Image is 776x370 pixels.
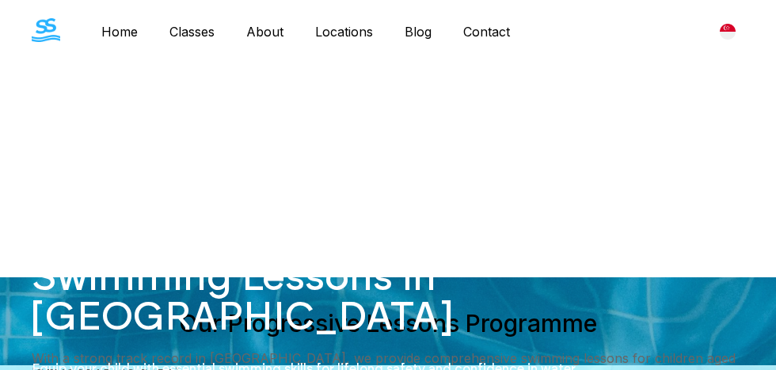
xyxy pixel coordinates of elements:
[447,24,526,40] a: Contact
[299,24,389,40] a: Locations
[711,15,744,48] div: [GEOGRAPHIC_DATA]
[32,258,744,338] div: Swimming Lessons in [GEOGRAPHIC_DATA]
[230,24,299,40] a: About
[86,24,154,40] a: Home
[720,24,736,40] img: Singapore
[32,18,60,42] img: The Swim Starter Logo
[389,24,447,40] a: Blog
[154,24,230,40] a: Classes
[32,222,744,233] div: Welcome to The Swim Starter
